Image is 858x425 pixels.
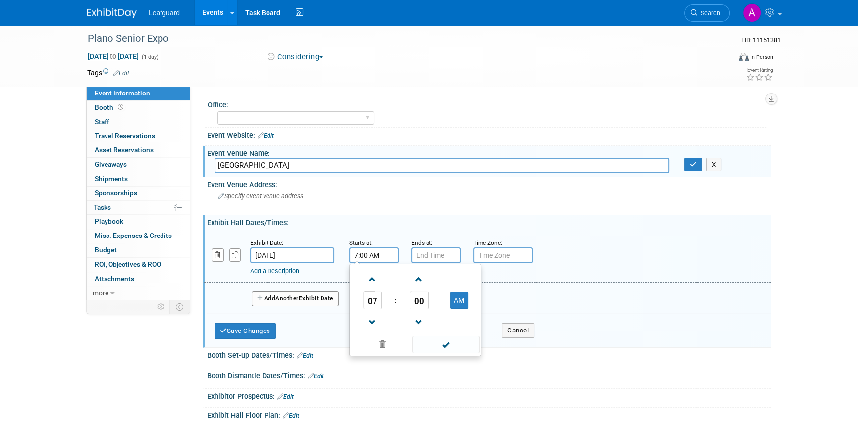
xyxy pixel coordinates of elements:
a: Travel Reservations [87,129,190,143]
div: Event Format [671,51,773,66]
input: Start Time [349,247,399,263]
div: Exhibitor Prospectus: [207,389,771,402]
span: (1 day) [141,54,159,60]
a: more [87,286,190,300]
div: Event Venue Address: [207,177,771,189]
a: Edit [308,373,324,379]
img: ExhibitDay [87,8,137,18]
button: X [706,158,722,172]
span: Attachments [95,275,134,283]
span: Leafguard [149,9,180,17]
span: Event ID: 11151381 [741,36,781,44]
span: Budget [95,246,117,254]
a: Decrement Hour [363,309,382,334]
span: Search [697,9,720,17]
a: ROI, Objectives & ROO [87,258,190,272]
span: Staff [95,118,109,126]
span: Travel Reservations [95,132,155,140]
a: Sponsorships [87,187,190,200]
span: Sponsorships [95,189,137,197]
div: Office: [208,97,766,110]
span: to [108,52,118,60]
span: Misc. Expenses & Credits [95,232,172,239]
span: Pick Hour [363,291,382,309]
div: Event Website: [207,128,771,141]
span: Asset Reservations [95,146,154,154]
a: Increment Hour [363,266,382,291]
span: Playbook [95,217,123,225]
a: Edit [297,352,313,359]
span: Shipments [95,175,128,183]
span: Booth not reserved yet [116,103,125,111]
span: Specify event venue address [218,192,303,200]
a: Increment Minute [410,266,429,291]
span: Booth [95,103,125,111]
span: Pick Minute [410,291,429,309]
div: Booth Dismantle Dates/Times: [207,368,771,381]
a: Edit [277,393,294,400]
button: Save Changes [214,323,276,339]
small: Exhibit Date: [250,239,283,246]
div: Event Venue Name: [207,146,771,158]
div: Exhibit Hall Dates/Times: [207,215,771,228]
a: Edit [283,412,299,419]
div: In-Person [750,53,773,61]
a: Edit [258,132,274,139]
span: Giveaways [95,160,127,168]
small: Starts at: [349,239,373,246]
input: End Time [411,247,461,263]
a: Budget [87,243,190,257]
img: Arlene Duncan [743,3,761,22]
a: Asset Reservations [87,143,190,157]
small: Time Zone: [473,239,502,246]
a: Decrement Minute [410,309,429,334]
td: Toggle Event Tabs [170,300,190,313]
a: Shipments [87,172,190,186]
input: Date [250,247,334,263]
td: Tags [87,68,129,78]
a: Booth [87,101,190,115]
div: Plano Senior Expo [84,30,715,47]
a: Misc. Expenses & Credits [87,229,190,243]
div: Booth Set-up Dates/Times: [207,348,771,361]
div: Exhibit Hall Floor Plan: [207,408,771,421]
td: Personalize Event Tab Strip [153,300,170,313]
input: Time Zone [473,247,533,263]
div: Event Rating [746,68,773,73]
small: Ends at: [411,239,432,246]
span: Event Information [95,89,150,97]
a: Playbook [87,215,190,229]
span: Another [275,295,299,302]
a: Tasks [87,201,190,215]
button: AddAnotherExhibit Date [252,291,339,306]
a: Staff [87,115,190,129]
img: Format-Inperson.png [739,53,749,61]
a: Done [412,338,480,352]
a: Edit [113,70,129,77]
button: Considering [263,52,327,62]
span: Tasks [94,203,111,211]
span: ROI, Objectives & ROO [95,260,161,268]
a: Search [684,4,730,22]
a: Attachments [87,272,190,286]
a: Giveaways [87,158,190,172]
button: Cancel [502,323,534,338]
a: Event Information [87,87,190,100]
span: more [93,289,108,297]
td: : [393,291,398,309]
a: Clear selection [352,338,413,352]
span: [DATE] [DATE] [87,52,139,61]
button: AM [450,292,468,309]
a: Add a Description [250,267,299,275]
